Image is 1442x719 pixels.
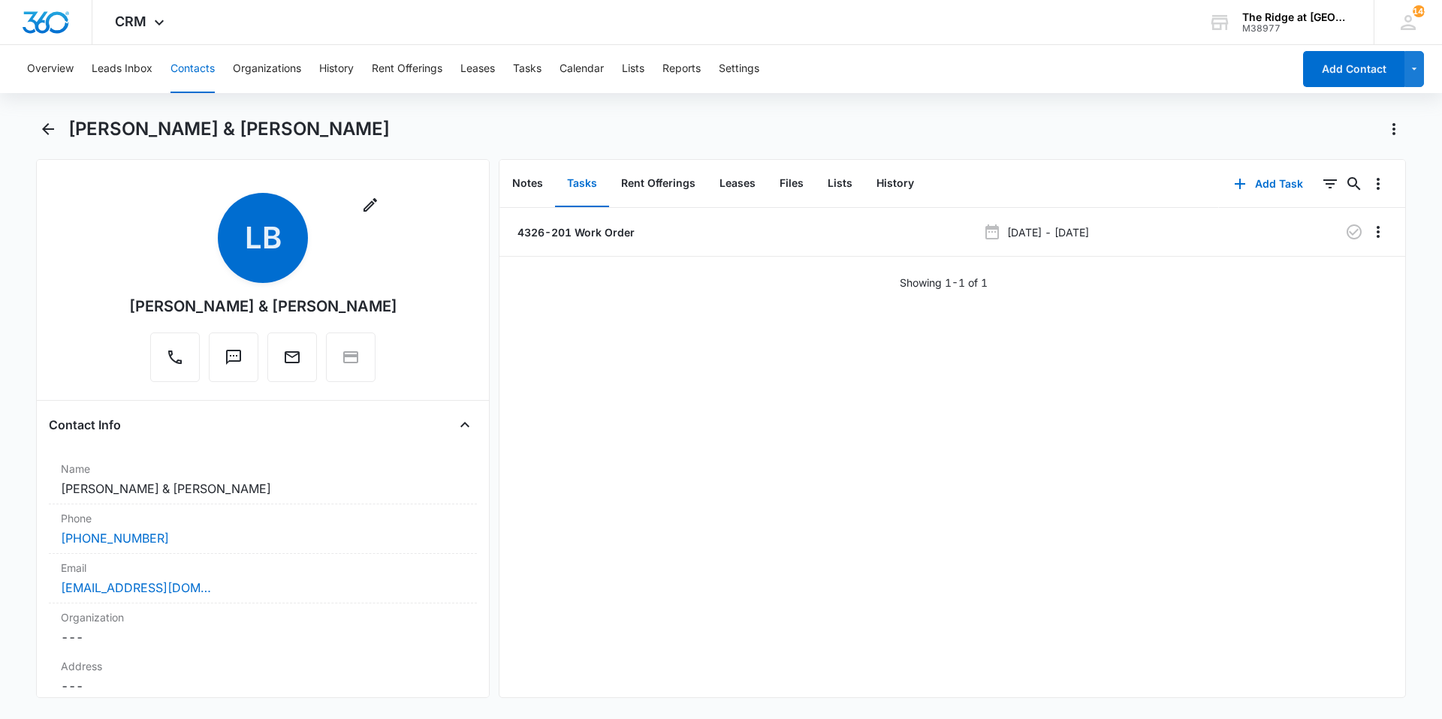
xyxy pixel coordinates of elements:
[61,480,465,498] dd: [PERSON_NAME] & [PERSON_NAME]
[49,416,121,434] h4: Contact Info
[61,677,465,695] dd: ---
[150,356,200,369] a: Call
[36,117,59,141] button: Back
[319,45,354,93] button: History
[92,45,152,93] button: Leads Inbox
[1318,172,1342,196] button: Filters
[453,413,477,437] button: Close
[514,224,635,240] a: 4326-201 Work Order
[61,560,465,576] label: Email
[61,628,465,646] dd: ---
[372,45,442,93] button: Rent Offerings
[719,45,759,93] button: Settings
[209,356,258,369] a: Text
[513,45,542,93] button: Tasks
[864,161,926,207] button: History
[500,161,555,207] button: Notes
[218,193,308,283] span: LB
[560,45,604,93] button: Calendar
[61,658,465,674] label: Address
[1413,5,1425,17] span: 145
[1366,172,1390,196] button: Overflow Menu
[27,45,74,93] button: Overview
[129,295,397,317] div: [PERSON_NAME] & [PERSON_NAME]
[816,161,864,207] button: Lists
[170,45,215,93] button: Contacts
[267,332,317,382] button: Email
[115,14,146,29] span: CRM
[1242,11,1352,23] div: account name
[1007,224,1089,240] p: [DATE] - [DATE]
[209,332,258,382] button: Text
[61,461,465,477] label: Name
[68,118,390,140] h1: [PERSON_NAME] & [PERSON_NAME]
[707,161,768,207] button: Leases
[267,356,317,369] a: Email
[768,161,816,207] button: Files
[1242,23,1352,34] div: account id
[460,45,495,93] button: Leases
[1413,5,1425,17] div: notifications count
[609,161,707,207] button: Rent Offerings
[150,332,200,382] button: Call
[61,510,465,526] label: Phone
[1382,117,1406,141] button: Actions
[61,579,211,597] a: [EMAIL_ADDRESS][DOMAIN_NAME]
[555,161,609,207] button: Tasks
[49,504,477,554] div: Phone[PHONE_NUMBER]
[662,45,701,93] button: Reports
[49,554,477,603] div: Email[EMAIL_ADDRESS][DOMAIN_NAME]
[61,609,465,625] label: Organization
[49,603,477,652] div: Organization---
[1303,51,1404,87] button: Add Contact
[1219,166,1318,202] button: Add Task
[900,275,988,290] p: Showing 1-1 of 1
[233,45,301,93] button: Organizations
[1366,220,1390,244] button: Overflow Menu
[49,652,477,702] div: Address---
[61,529,169,547] a: [PHONE_NUMBER]
[622,45,644,93] button: Lists
[1342,172,1366,196] button: Search...
[49,455,477,504] div: Name[PERSON_NAME] & [PERSON_NAME]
